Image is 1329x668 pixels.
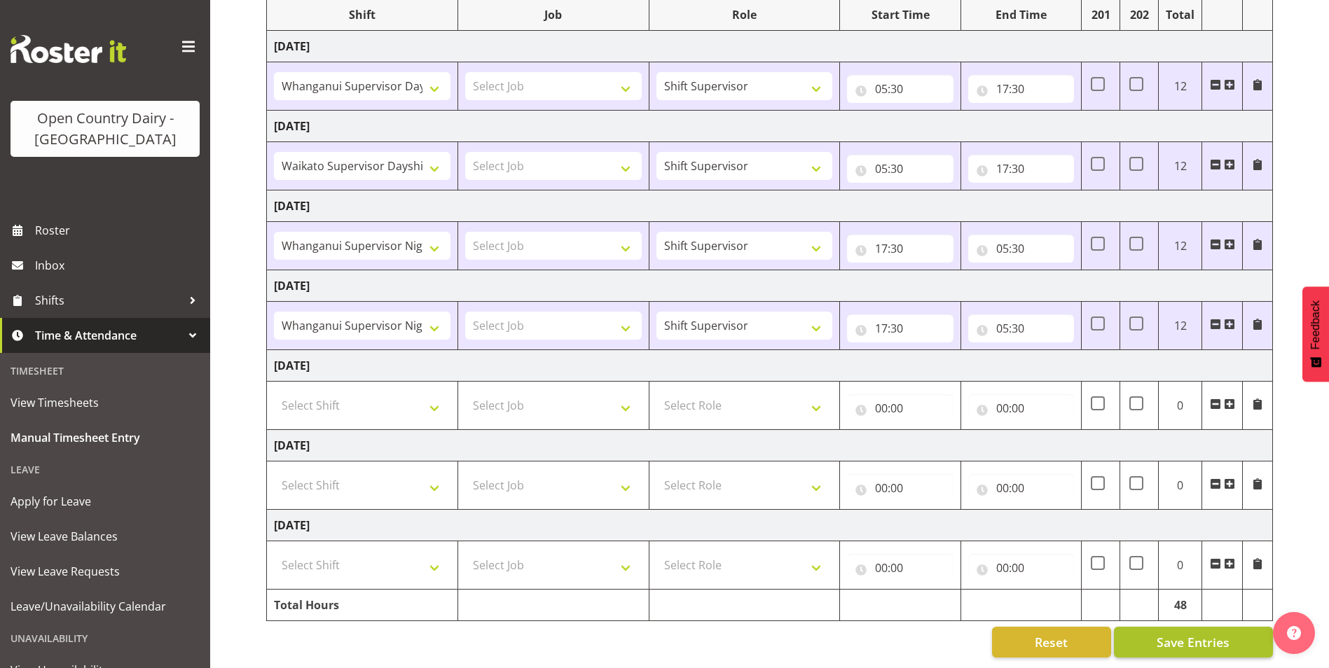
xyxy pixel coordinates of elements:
[656,6,833,23] div: Role
[1114,627,1273,657] button: Save Entries
[267,510,1273,541] td: [DATE]
[465,6,642,23] div: Job
[267,430,1273,461] td: [DATE]
[4,589,207,624] a: Leave/Unavailability Calendar
[1159,382,1202,430] td: 0
[267,350,1273,382] td: [DATE]
[4,385,207,420] a: View Timesheets
[968,554,1074,582] input: Click to select...
[968,314,1074,342] input: Click to select...
[1159,541,1202,590] td: 0
[1159,302,1202,350] td: 12
[968,235,1074,263] input: Click to select...
[847,155,953,183] input: Click to select...
[4,455,207,484] div: Leave
[1166,6,1194,23] div: Total
[968,474,1074,502] input: Click to select...
[267,190,1273,222] td: [DATE]
[968,394,1074,422] input: Click to select...
[1159,62,1202,111] td: 12
[847,554,953,582] input: Click to select...
[267,270,1273,302] td: [DATE]
[1159,590,1202,621] td: 48
[1287,626,1301,640] img: help-xxl-2.png
[25,108,186,150] div: Open Country Dairy - [GEOGRAPHIC_DATA]
[267,590,458,621] td: Total Hours
[4,420,207,455] a: Manual Timesheet Entry
[11,596,200,617] span: Leave/Unavailability Calendar
[1089,6,1113,23] div: 201
[4,554,207,589] a: View Leave Requests
[847,6,953,23] div: Start Time
[11,35,126,63] img: Rosterit website logo
[1159,222,1202,270] td: 12
[11,561,200,582] span: View Leave Requests
[4,484,207,519] a: Apply for Leave
[4,356,207,385] div: Timesheet
[1309,300,1322,349] span: Feedback
[4,624,207,653] div: Unavailability
[35,290,182,311] span: Shifts
[1302,286,1329,382] button: Feedback - Show survey
[847,235,953,263] input: Click to select...
[847,314,953,342] input: Click to select...
[968,155,1074,183] input: Click to select...
[1127,6,1151,23] div: 202
[1157,633,1230,651] span: Save Entries
[11,392,200,413] span: View Timesheets
[35,255,203,276] span: Inbox
[267,111,1273,142] td: [DATE]
[968,75,1074,103] input: Click to select...
[274,6,450,23] div: Shift
[992,627,1111,657] button: Reset
[968,6,1074,23] div: End Time
[35,325,182,346] span: Time & Attendance
[35,220,203,241] span: Roster
[1159,142,1202,190] td: 12
[847,394,953,422] input: Click to select...
[11,491,200,512] span: Apply for Leave
[11,526,200,547] span: View Leave Balances
[847,474,953,502] input: Click to select...
[11,427,200,448] span: Manual Timesheet Entry
[1035,633,1068,651] span: Reset
[267,31,1273,62] td: [DATE]
[4,519,207,554] a: View Leave Balances
[847,75,953,103] input: Click to select...
[1159,461,1202,510] td: 0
